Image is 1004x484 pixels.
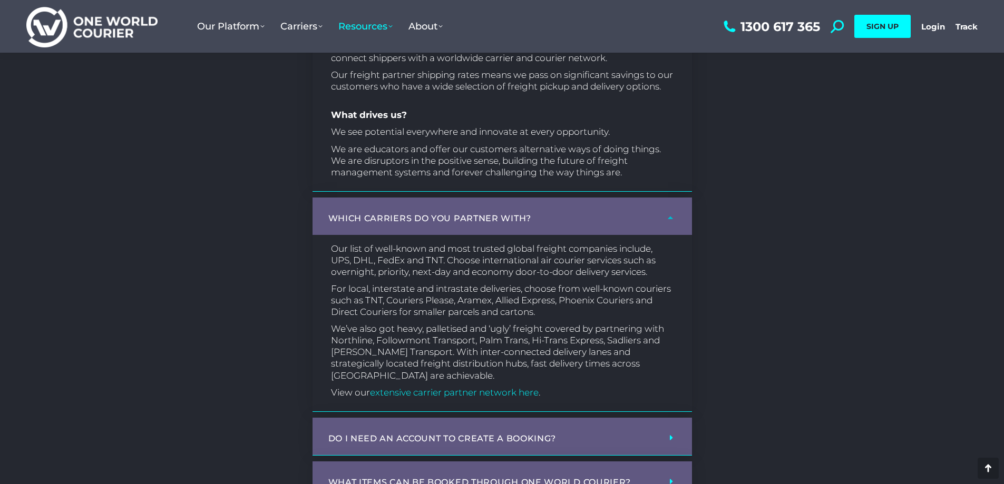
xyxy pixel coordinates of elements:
span: Carriers [280,21,323,32]
p: View our . [331,387,674,398]
a: SIGN UP [854,15,911,38]
p: We’ve also got heavy, palletised and ‘ugly’ freight covered by partnering with Northline, Followm... [331,323,674,381]
a: 1300 617 365 [721,20,820,33]
div: Which carriers do you partner with? [313,197,692,235]
div: Do I need an account to create a booking? [313,418,692,456]
a: Track [956,22,978,32]
a: Resources [330,10,401,43]
span: Our Platform [197,21,265,32]
p: We see potential everywhere and innovate at every opportunity. [331,126,674,137]
p: Our freight partner shipping rates means we pass on significant savings to our customers who have... [331,69,674,104]
div: Which carriers do you partner with? [313,235,692,412]
a: Do I need an account to create a booking? [328,433,557,443]
p: Our list of well-known and most trusted global freight companies include, UPS, DHL, FedEx and TNT... [331,243,674,278]
a: Which carriers do you partner with? [328,213,532,223]
a: About [401,10,451,43]
a: Carriers [272,10,330,43]
img: One World Courier [26,5,158,48]
p: We are educators and offer our customers alternative ways of doing things. We are disruptors in t... [331,143,674,178]
span: SIGN UP [866,22,899,31]
a: Our Platform [189,10,272,43]
span: Resources [338,21,393,32]
a: extensive carrier partner network here [370,387,539,398]
span: About [408,21,443,32]
strong: What drives us? [331,110,407,120]
p: For local, interstate and intrastate deliveries, choose from well-known couriers such as TNT, Cou... [331,283,674,318]
a: Login [921,22,945,32]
